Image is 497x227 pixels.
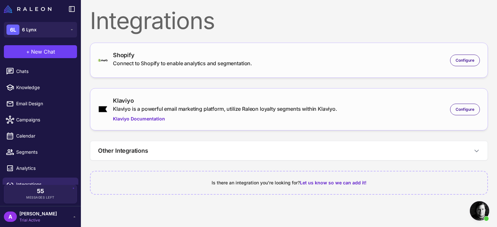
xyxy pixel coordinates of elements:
[300,180,367,185] span: Let us know so we can add it!
[3,81,78,94] a: Knowledge
[3,161,78,175] a: Analytics
[98,179,480,186] div: Is there an integration you're looking for?
[4,212,17,222] div: A
[98,146,148,155] h3: Other Integrations
[113,59,252,67] div: Connect to Shopify to enable analytics and segmentation.
[3,113,78,127] a: Campaigns
[31,48,55,56] span: New Chat
[22,26,37,33] span: 6 Lynx
[4,5,54,13] a: Raleon Logo
[3,65,78,78] a: Chats
[4,22,77,37] button: 6L6 Lynx
[113,115,337,122] a: Klaviyo Documentation
[4,45,77,58] button: +New Chat
[26,195,55,200] span: Messages Left
[113,105,337,113] div: Klaviyo is a powerful email marketing platform, utilize Raleon loyalty segments within Klaviyo.
[26,48,30,56] span: +
[456,107,474,112] span: Configure
[98,59,108,62] img: shopify-logo-primary-logo-456baa801ee66a0a435671082365958316831c9960c480451dd0330bcdae304f.svg
[90,141,488,160] button: Other Integrations
[6,25,19,35] div: 6L
[113,51,252,59] div: Shopify
[16,116,73,123] span: Campaigns
[16,68,73,75] span: Chats
[16,165,73,172] span: Analytics
[3,129,78,143] a: Calendar
[16,100,73,107] span: Email Design
[19,210,57,217] span: [PERSON_NAME]
[3,145,78,159] a: Segments
[19,217,57,223] span: Trial Active
[37,188,44,194] span: 55
[98,106,108,113] img: klaviyo.png
[456,57,474,63] span: Configure
[90,9,488,32] div: Integrations
[113,96,337,105] div: Klaviyo
[16,132,73,139] span: Calendar
[16,181,73,188] span: Integrations
[16,149,73,156] span: Segments
[470,201,489,221] div: Open chat
[16,84,73,91] span: Knowledge
[3,97,78,110] a: Email Design
[3,178,78,191] a: Integrations
[4,5,51,13] img: Raleon Logo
